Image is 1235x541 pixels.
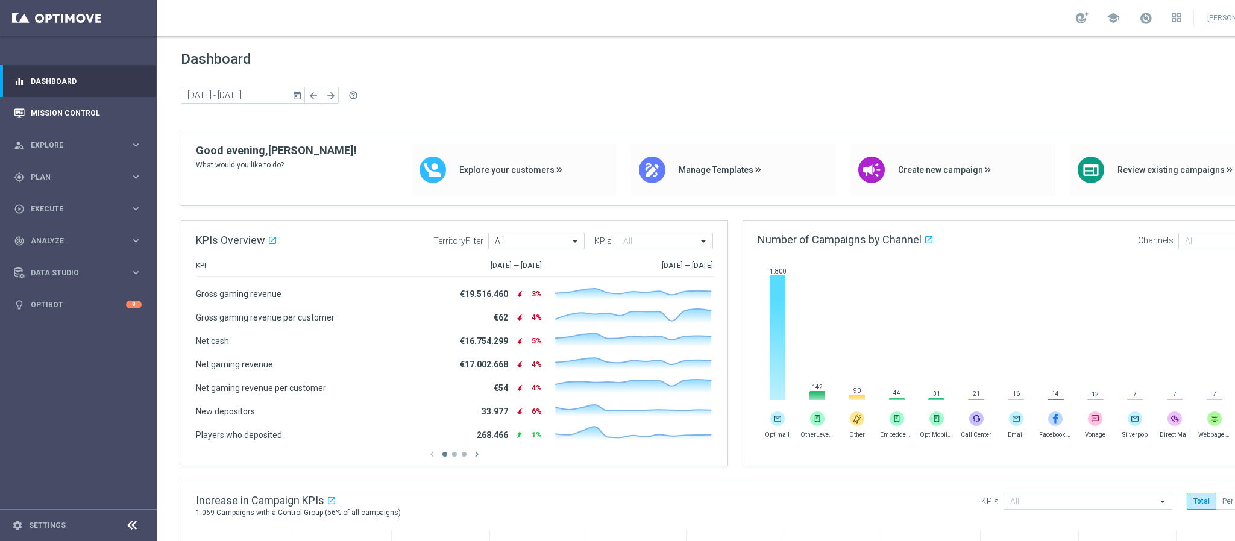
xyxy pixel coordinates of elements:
[130,171,142,183] i: keyboard_arrow_right
[14,97,142,129] div: Mission Control
[14,172,130,183] div: Plan
[13,204,142,214] button: play_circle_outline Execute keyboard_arrow_right
[31,269,130,277] span: Data Studio
[13,140,142,150] button: person_search Explore keyboard_arrow_right
[31,174,130,181] span: Plan
[130,235,142,246] i: keyboard_arrow_right
[14,289,142,321] div: Optibot
[12,520,23,531] i: settings
[31,205,130,213] span: Execute
[126,301,142,308] div: 8
[13,172,142,182] button: gps_fixed Plan keyboard_arrow_right
[31,142,130,149] span: Explore
[31,289,126,321] a: Optibot
[14,267,130,278] div: Data Studio
[29,522,66,529] a: Settings
[130,203,142,214] i: keyboard_arrow_right
[13,300,142,310] button: lightbulb Optibot 8
[31,237,130,245] span: Analyze
[13,108,142,118] button: Mission Control
[14,65,142,97] div: Dashboard
[14,204,130,214] div: Execute
[14,236,25,246] i: track_changes
[13,77,142,86] button: equalizer Dashboard
[14,204,25,214] i: play_circle_outline
[14,299,25,310] i: lightbulb
[14,236,130,246] div: Analyze
[13,268,142,278] button: Data Studio keyboard_arrow_right
[31,97,142,129] a: Mission Control
[1107,11,1120,25] span: school
[130,267,142,278] i: keyboard_arrow_right
[14,140,130,151] div: Explore
[14,76,25,87] i: equalizer
[31,65,142,97] a: Dashboard
[130,139,142,151] i: keyboard_arrow_right
[14,140,25,151] i: person_search
[14,172,25,183] i: gps_fixed
[13,236,142,246] button: track_changes Analyze keyboard_arrow_right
